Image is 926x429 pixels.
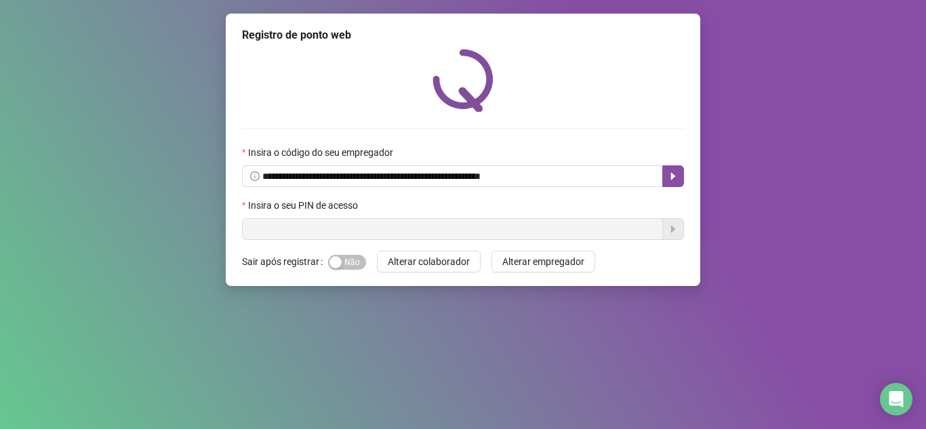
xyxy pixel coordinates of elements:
div: Registro de ponto web [242,27,684,43]
span: Alterar empregador [502,254,584,269]
div: Open Intercom Messenger [880,383,912,415]
label: Insira o código do seu empregador [242,145,402,160]
span: Alterar colaborador [388,254,470,269]
span: caret-right [668,171,679,182]
button: Alterar colaborador [377,251,481,272]
button: Alterar empregador [491,251,595,272]
span: info-circle [250,171,260,181]
label: Sair após registrar [242,251,328,272]
label: Insira o seu PIN de acesso [242,198,367,213]
img: QRPoint [432,49,494,112]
